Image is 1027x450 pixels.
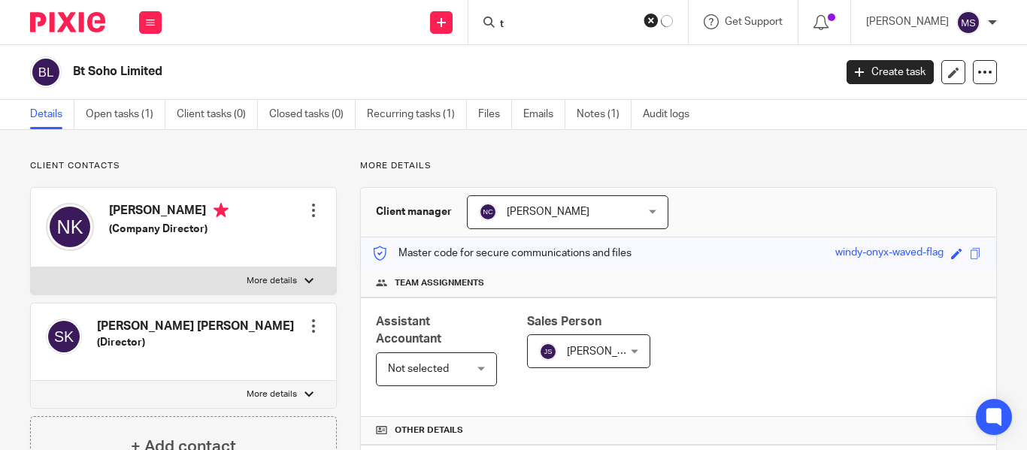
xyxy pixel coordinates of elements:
[86,100,165,129] a: Open tasks (1)
[269,100,356,129] a: Closed tasks (0)
[372,246,632,261] p: Master code for secure communications and files
[527,316,601,328] span: Sales Person
[479,203,497,221] img: svg%3E
[376,316,441,345] span: Assistant Accountant
[46,203,94,251] img: svg%3E
[847,60,934,84] a: Create task
[30,56,62,88] img: svg%3E
[97,335,294,350] h5: (Director)
[97,319,294,334] h4: [PERSON_NAME] [PERSON_NAME]
[247,388,297,400] p: More details
[478,100,512,129] a: Files
[30,100,74,129] a: Details
[367,100,467,129] a: Recurring tasks (1)
[567,346,650,357] span: [PERSON_NAME]
[725,17,783,27] span: Get Support
[109,203,229,222] h4: [PERSON_NAME]
[835,245,944,262] div: windy-onyx-waved-flag
[523,100,565,129] a: Emails
[539,343,557,361] img: svg%3E
[395,277,484,289] span: Team assignments
[214,203,229,218] i: Primary
[643,100,701,129] a: Audit logs
[395,424,463,436] span: Other details
[376,204,452,219] h3: Client manager
[46,319,82,355] img: svg%3E
[577,100,632,129] a: Notes (1)
[644,13,659,28] button: Clear
[109,222,229,237] h5: (Company Director)
[30,160,337,172] p: Client contacts
[360,160,997,172] p: More details
[177,100,258,129] a: Client tasks (0)
[507,207,589,217] span: [PERSON_NAME]
[73,64,674,80] h2: Bt Soho Limited
[30,12,105,32] img: Pixie
[388,364,449,374] span: Not selected
[956,11,980,35] img: svg%3E
[866,14,949,29] p: [PERSON_NAME]
[661,15,673,27] svg: Results are loading
[498,18,634,32] input: Search
[247,275,297,287] p: More details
